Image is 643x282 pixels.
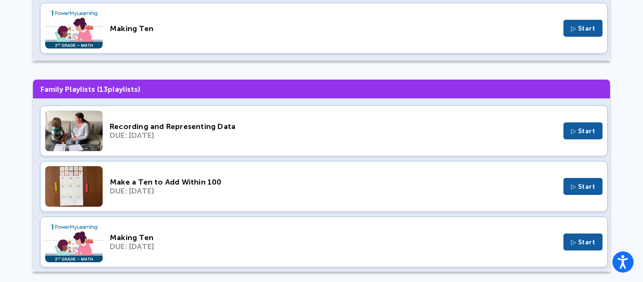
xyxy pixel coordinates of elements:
[110,177,556,186] div: Make a Ten to Add Within 100
[571,24,595,32] span: ▷ Start
[571,238,595,246] span: ▷ Start
[33,80,610,98] h3: Family Playlists ( playlists)
[571,127,595,135] span: ▷ Start
[110,122,556,131] div: Recording and Representing Data
[110,131,556,140] div: DUE: [DATE]
[563,178,603,195] button: ▷ Start
[110,242,556,251] div: DUE: [DATE]
[563,234,603,250] button: ▷ Start
[99,85,108,94] span: 13
[110,186,556,195] div: DUE: [DATE]
[571,183,595,191] span: ▷ Start
[563,20,603,37] button: ▷ Start
[45,111,103,151] img: Thumbnail
[110,233,556,242] div: Making Ten
[110,24,556,33] div: Making Ten
[563,122,603,139] button: ▷ Start
[45,8,103,48] img: Thumbnail
[45,166,103,207] img: Thumbnail
[45,222,103,262] img: Thumbnail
